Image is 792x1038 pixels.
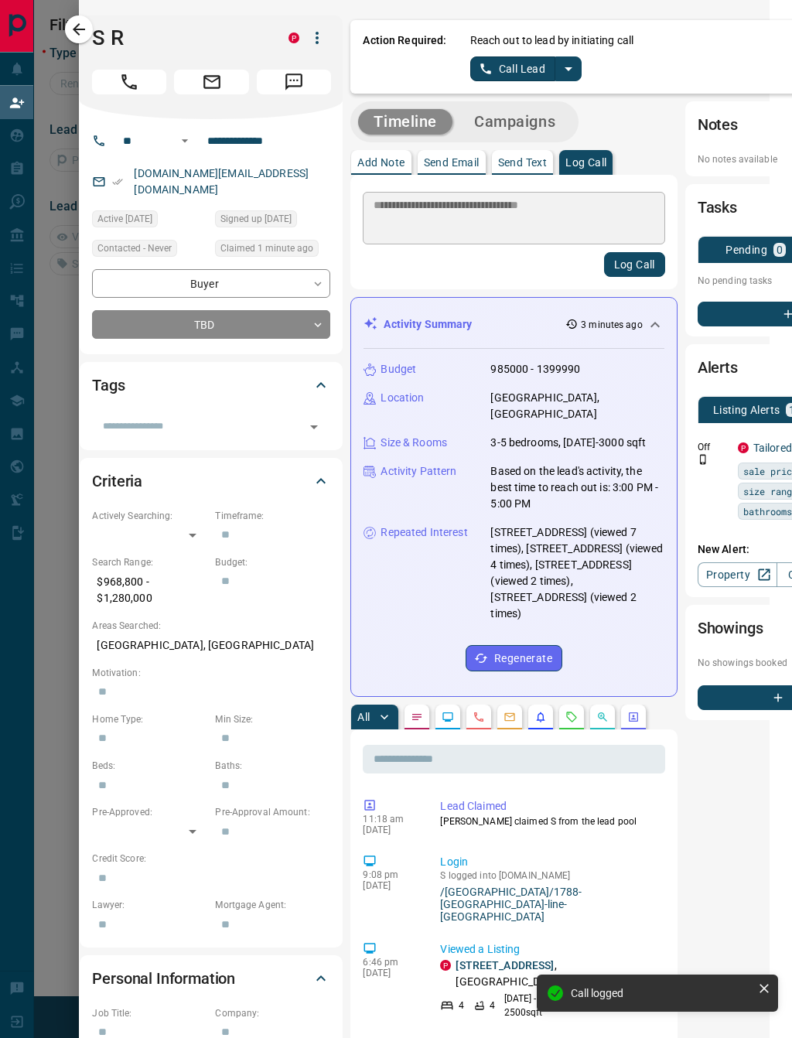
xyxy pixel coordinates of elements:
button: Timeline [358,109,452,135]
div: Thu May 29 2025 [215,210,330,232]
p: Home Type: [92,712,207,726]
p: Timeframe: [215,509,330,523]
h2: Criteria [92,469,142,493]
p: [DATE] [363,825,417,835]
svg: Calls [473,711,485,723]
p: Listing Alerts [713,405,780,415]
div: property.ca [288,32,299,43]
p: Based on the lead's activity, the best time to reach out is: 3:00 PM - 5:00 PM [490,463,664,512]
p: Repeated Interest [381,524,467,541]
p: Send Email [424,157,480,168]
div: Personal Information [92,960,330,997]
p: $968,800 - $1,280,000 [92,569,207,611]
svg: Agent Actions [627,711,640,723]
a: Property [698,562,777,587]
p: [GEOGRAPHIC_DATA], [GEOGRAPHIC_DATA] [92,633,330,658]
p: Lawyer: [92,898,207,912]
svg: Listing Alerts [534,711,547,723]
p: 6:46 pm [363,957,417,968]
svg: Notes [411,711,423,723]
div: Buyer [92,269,330,298]
p: Credit Score: [92,852,330,866]
span: Email [174,70,248,94]
p: 3 minutes ago [581,318,642,332]
a: /[GEOGRAPHIC_DATA]/1788-[GEOGRAPHIC_DATA]-line-[GEOGRAPHIC_DATA] [440,886,658,923]
p: Search Range: [92,555,207,569]
p: 11:18 am [363,814,417,825]
span: Signed up [DATE] [220,211,292,227]
h2: Notes [698,112,738,137]
p: 4 [490,999,495,1012]
h2: Tasks [698,195,737,220]
p: Viewed a Listing [440,941,658,958]
p: Send Text [498,157,548,168]
span: Message [257,70,331,94]
button: Open [176,131,194,150]
div: Criteria [92,463,330,500]
span: Contacted - Never [97,241,172,256]
div: Activity Summary3 minutes ago [364,310,664,339]
div: property.ca [440,960,451,971]
p: Motivation: [92,666,330,680]
svg: Requests [565,711,578,723]
p: Job Title: [92,1006,207,1020]
a: [DOMAIN_NAME][EMAIL_ADDRESS][DOMAIN_NAME] [134,167,309,196]
div: Wed Aug 13 2025 [215,240,330,261]
svg: Emails [504,711,516,723]
button: Regenerate [466,645,562,671]
p: [DATE] [363,968,417,978]
p: [DATE] - 2500 sqft [504,992,543,1019]
h2: Tags [92,373,125,398]
p: Baths: [215,759,330,773]
p: [DATE] [363,880,417,891]
span: Claimed 1 minute ago [220,241,313,256]
p: 3-5 bedrooms, [DATE]-3000 sqft [490,435,646,451]
div: property.ca [738,442,749,453]
p: All [357,712,370,722]
p: Areas Searched: [92,619,330,633]
h2: Personal Information [92,966,235,991]
p: Activity Pattern [381,463,456,480]
div: Call logged [571,987,752,999]
p: Off [698,440,729,454]
p: Reach out to lead by initiating call [470,32,634,49]
button: Campaigns [459,109,571,135]
p: Activity Summary [384,316,472,333]
p: Mortgage Agent: [215,898,330,912]
a: [STREET_ADDRESS] [456,959,554,971]
p: Budget: [215,555,330,569]
p: Location [381,390,424,406]
p: 985000 - 1399990 [490,361,580,377]
svg: Push Notification Only [698,454,708,465]
svg: Email Verified [112,176,123,187]
p: Log Call [565,157,606,168]
p: Action Required: [363,32,446,81]
p: 9:08 pm [363,869,417,880]
p: S logged into [DOMAIN_NAME] [440,870,658,881]
button: Open [303,416,325,438]
p: Add Note [357,157,405,168]
div: TBD [92,310,330,339]
p: Min Size: [215,712,330,726]
p: [GEOGRAPHIC_DATA], [GEOGRAPHIC_DATA] [490,390,664,422]
h2: Alerts [698,355,738,380]
h2: Showings [698,616,763,640]
span: Active [DATE] [97,211,152,227]
p: Size & Rooms [381,435,447,451]
p: 4 [459,999,464,1012]
svg: Opportunities [596,711,609,723]
p: [STREET_ADDRESS] (viewed 7 times), [STREET_ADDRESS] (viewed 4 times), [STREET_ADDRESS] (viewed 2 ... [490,524,664,622]
div: Tags [92,367,330,404]
p: [PERSON_NAME] claimed S from the lead pool [440,814,658,828]
p: , [GEOGRAPHIC_DATA] [456,958,600,990]
h1: S R [92,26,265,50]
p: Beds: [92,759,207,773]
div: Sat May 31 2025 [92,210,207,232]
p: Actively Searching: [92,509,207,523]
p: Pending [725,244,767,255]
p: Budget [381,361,416,377]
div: split button [470,56,582,81]
p: 0 [777,244,783,255]
svg: Lead Browsing Activity [442,711,454,723]
button: Log Call [604,252,665,277]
